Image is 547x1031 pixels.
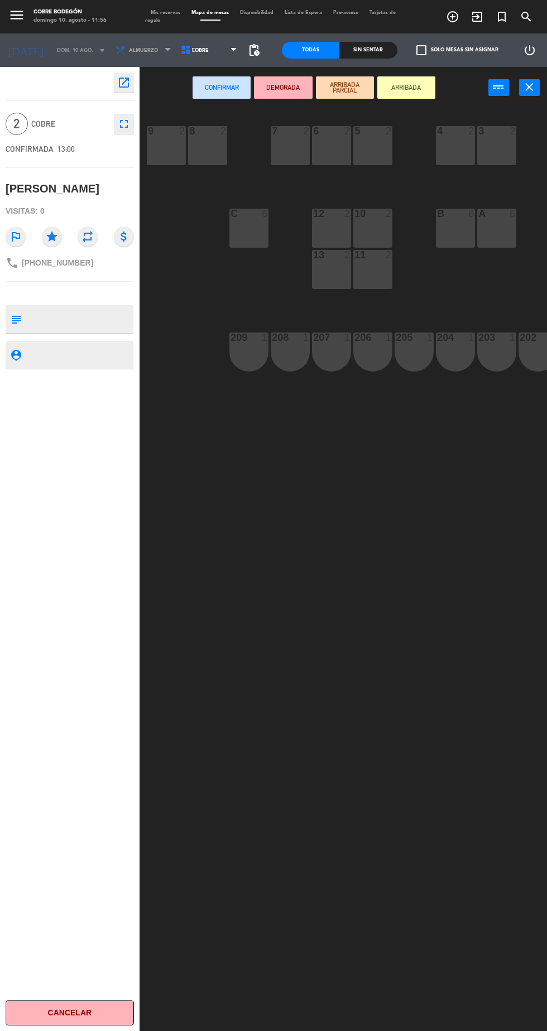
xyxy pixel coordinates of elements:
[386,333,392,343] div: 1
[523,44,536,57] i: power_settings_new
[31,118,108,131] span: Cobre
[186,10,234,15] span: Mapa de mesas
[8,7,25,26] button: menu
[416,45,426,55] span: check_box_outline_blank
[6,180,99,198] div: [PERSON_NAME]
[6,201,134,221] div: Visitas: 0
[9,313,22,325] i: subject
[344,126,351,136] div: 2
[8,7,25,23] i: menu
[6,113,28,135] span: 2
[9,349,22,361] i: person_pin
[193,76,251,99] button: Confirmar
[386,250,392,260] div: 2
[95,44,109,57] i: arrow_drop_down
[446,10,459,23] i: add_circle_outline
[145,10,186,15] span: Mis reservas
[344,333,351,343] div: 1
[313,250,314,260] div: 13
[6,227,26,247] i: outlined_flag
[78,227,98,247] i: repeat
[6,144,54,153] span: CONFIRMADA
[354,209,355,219] div: 10
[220,126,227,136] div: 2
[262,209,268,219] div: 6
[354,333,355,343] div: 206
[234,10,279,15] span: Disponibilidad
[189,126,190,136] div: 8
[468,333,475,343] div: 1
[520,10,533,23] i: search
[471,10,484,23] i: exit_to_app
[468,209,475,219] div: 6
[262,333,268,343] div: 1
[313,126,314,136] div: 6
[179,126,186,136] div: 2
[192,47,209,54] span: Cobre
[303,333,310,343] div: 1
[117,117,131,131] i: fullscreen
[117,76,131,89] i: open_in_new
[510,209,516,219] div: 6
[114,73,134,93] button: open_in_new
[354,126,355,136] div: 5
[495,10,508,23] i: turned_in_not
[519,79,540,96] button: close
[492,80,506,94] i: power_input
[254,76,312,99] button: DEMORADA
[510,333,516,343] div: 1
[282,42,339,59] div: Todas
[344,250,351,260] div: 2
[478,126,479,136] div: 3
[354,250,355,260] div: 11
[231,333,231,343] div: 209
[328,10,364,15] span: Pre-acceso
[22,258,93,267] span: [PHONE_NUMBER]
[114,114,134,134] button: fullscreen
[377,76,435,99] button: ARRIBADA
[316,76,374,99] button: ARRIBADA PARCIAL
[523,80,536,94] i: close
[386,209,392,219] div: 2
[42,227,62,247] i: star
[437,333,438,343] div: 204
[114,227,134,247] i: attach_money
[33,8,107,17] div: Cobre Bodegón
[488,79,509,96] button: power_input
[6,256,19,269] i: phone
[313,333,314,343] div: 207
[33,17,107,25] div: domingo 10. agosto - 11:56
[437,126,438,136] div: 4
[247,44,261,57] span: pending_actions
[339,42,397,59] div: Sin sentar
[231,209,231,219] div: C
[344,209,351,219] div: 2
[57,144,75,153] span: 13:00
[478,333,479,343] div: 203
[437,209,438,219] div: B
[478,209,479,219] div: A
[510,126,516,136] div: 2
[313,209,314,219] div: 12
[303,126,310,136] div: 2
[416,45,498,55] label: Solo mesas sin asignar
[427,333,434,343] div: 1
[386,126,392,136] div: 2
[129,47,158,54] span: Almuerzo
[468,126,475,136] div: 2
[279,10,328,15] span: Lista de Espera
[6,1000,134,1025] button: Cancelar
